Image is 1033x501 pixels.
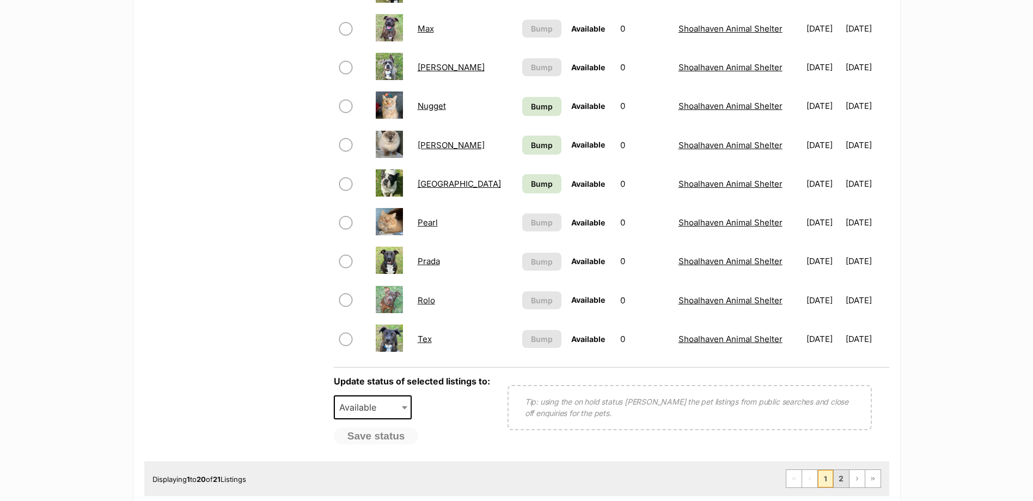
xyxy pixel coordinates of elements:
span: Bump [531,178,553,190]
td: 0 [616,242,673,280]
button: Bump [522,330,561,348]
td: [DATE] [846,242,888,280]
td: 0 [616,320,673,358]
button: Bump [522,213,561,231]
span: First page [786,470,802,487]
a: Shoalhaven Animal Shelter [679,62,783,72]
strong: 1 [187,475,190,484]
a: Pearl [418,217,438,228]
td: [DATE] [802,48,845,86]
a: Page 2 [834,470,849,487]
span: Available [571,218,605,227]
a: Tex [418,334,432,344]
a: Bump [522,136,561,155]
span: Available [334,395,412,419]
td: [DATE] [846,126,888,164]
span: Bump [531,217,553,228]
span: Available [571,101,605,111]
a: Shoalhaven Animal Shelter [679,217,783,228]
a: Shoalhaven Animal Shelter [679,101,783,111]
td: 0 [616,204,673,241]
td: [DATE] [802,165,845,203]
button: Bump [522,291,561,309]
td: [DATE] [802,10,845,47]
p: Tip: using the on hold status [PERSON_NAME] the pet listings from public searches and close off e... [525,396,854,419]
td: [DATE] [802,282,845,319]
span: Available [571,140,605,149]
td: 0 [616,282,673,319]
span: Available [571,334,605,344]
span: Available [571,179,605,188]
strong: 20 [197,475,206,484]
td: 0 [616,10,673,47]
td: [DATE] [846,282,888,319]
span: Available [571,295,605,304]
a: Nugget [418,101,446,111]
strong: 21 [213,475,221,484]
a: Shoalhaven Animal Shelter [679,295,783,306]
button: Bump [522,58,561,76]
td: [DATE] [846,87,888,125]
span: Bump [531,23,553,34]
td: [DATE] [802,87,845,125]
td: [DATE] [846,320,888,358]
span: Bump [531,101,553,112]
span: Displaying to of Listings [152,475,246,484]
span: Available [571,256,605,266]
a: Shoalhaven Animal Shelter [679,256,783,266]
button: Save status [334,427,419,445]
a: [GEOGRAPHIC_DATA] [418,179,501,189]
td: 0 [616,87,673,125]
td: [DATE] [802,204,845,241]
td: 0 [616,126,673,164]
span: Previous page [802,470,817,487]
span: Available [335,400,387,415]
a: Max [418,23,434,34]
span: Bump [531,295,553,306]
td: [DATE] [802,242,845,280]
span: Bump [531,62,553,73]
a: Shoalhaven Animal Shelter [679,334,783,344]
a: Bump [522,174,561,193]
a: Shoalhaven Animal Shelter [679,179,783,189]
span: Page 1 [818,470,833,487]
button: Bump [522,20,561,38]
td: 0 [616,165,673,203]
a: Shoalhaven Animal Shelter [679,23,783,34]
td: [DATE] [846,10,888,47]
a: Last page [865,470,881,487]
span: Bump [531,333,553,345]
a: Prada [418,256,440,266]
a: Shoalhaven Animal Shelter [679,140,783,150]
nav: Pagination [786,469,881,488]
span: Bump [531,256,553,267]
td: 0 [616,48,673,86]
td: [DATE] [802,126,845,164]
td: [DATE] [846,165,888,203]
button: Bump [522,253,561,271]
td: [DATE] [846,48,888,86]
td: [DATE] [846,204,888,241]
a: Bump [522,97,561,116]
td: [DATE] [802,320,845,358]
span: Available [571,63,605,72]
a: Next page [849,470,865,487]
a: Rolo [418,295,435,306]
a: [PERSON_NAME] [418,62,485,72]
span: Bump [531,139,553,151]
label: Update status of selected listings to: [334,376,490,387]
a: [PERSON_NAME] [418,140,485,150]
span: Available [571,24,605,33]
